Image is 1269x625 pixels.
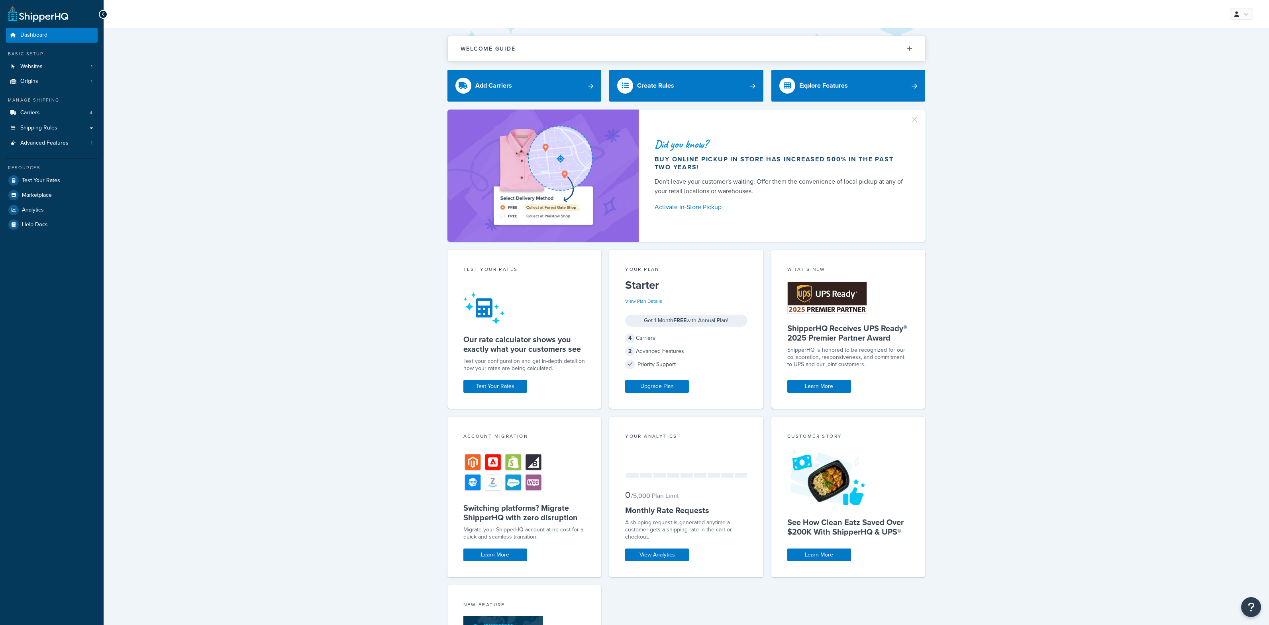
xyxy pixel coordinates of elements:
a: Explore Features [771,70,926,102]
button: Welcome Guide [448,36,925,61]
div: Create Rules [637,80,674,91]
a: View Plan Details [625,298,662,305]
div: Test your rates [463,266,586,275]
h5: Starter [625,279,747,292]
h5: Switching platforms? Migrate ShipperHQ with zero disruption [463,503,586,522]
button: Open Resource Center [1241,597,1261,617]
a: View Analytics [625,549,689,561]
div: New Feature [463,601,586,610]
a: Learn More [787,549,851,561]
div: Manage Shipping [6,97,98,104]
div: Explore Features [799,80,848,91]
div: Basic Setup [6,51,98,57]
div: Migrate your ShipperHQ account at no cost for a quick and seamless transition. [463,526,586,541]
a: Test Your Rates [6,173,98,188]
a: Add Carriers [447,70,602,102]
span: Carriers [20,110,40,116]
div: Your Plan [625,266,747,275]
div: Resources [6,165,98,171]
span: 0 [625,488,630,502]
span: Shipping Rules [20,125,57,131]
a: Learn More [787,380,851,393]
div: Carriers [625,333,747,344]
p: ShipperHQ is honored to be recognized for our collaboration, responsiveness, and commitment to UP... [787,347,910,368]
span: 2 [625,347,635,356]
a: Websites1 [6,59,98,74]
div: Test your configuration and get in-depth detail on how your rates are being calculated. [463,358,586,372]
span: Origins [20,78,38,85]
a: Marketplace [6,188,98,202]
span: 4 [625,333,635,343]
span: Help Docs [22,221,48,228]
div: Account Migration [463,433,586,442]
a: Learn More [463,549,527,561]
span: 1 [91,78,92,85]
a: Dashboard [6,28,98,43]
div: A shipping request is generated anytime a customer gets a shipping rate in the cart or checkout. [625,519,747,541]
a: Origins1 [6,74,98,89]
span: 4 [90,110,92,116]
li: Websites [6,59,98,74]
div: Your Analytics [625,433,747,442]
a: Carriers4 [6,106,98,120]
li: Carriers [6,106,98,120]
a: Upgrade Plan [625,380,689,393]
span: Websites [20,63,43,70]
a: Activate In-Store Pickup [655,202,906,213]
span: 1 [91,63,92,70]
span: Advanced Features [20,140,69,147]
div: Advanced Features [625,346,747,357]
span: Analytics [22,207,44,214]
div: Get 1 Month with Annual Plan! [625,315,747,327]
span: Marketplace [22,192,52,199]
span: 1 [91,140,92,147]
span: Dashboard [20,32,47,39]
span: Test Your Rates [22,177,60,184]
h2: Welcome Guide [461,46,516,52]
img: ad-shirt-map-b0359fc47e01cab431d101c4b569394f6a03f54285957d908178d52f29eb9668.png [471,121,615,230]
h5: Our rate calculator shows you exactly what your customers see [463,335,586,354]
div: Customer Story [787,433,910,442]
a: Create Rules [609,70,763,102]
a: Advanced Features1 [6,136,98,151]
h5: Monthly Rate Requests [625,505,747,515]
div: Don't leave your customer's waiting. Offer them the convenience of local pickup at any of your re... [655,177,906,196]
small: / 5,000 Plan Limit [631,491,679,500]
div: Did you know? [655,139,906,150]
div: Add Carriers [475,80,512,91]
div: Buy online pickup in store has increased 500% in the past two years! [655,155,906,171]
li: Origins [6,74,98,89]
strong: FREE [673,316,686,325]
a: Test Your Rates [463,380,527,393]
li: Advanced Features [6,136,98,151]
div: Priority Support [625,359,747,370]
a: Help Docs [6,217,98,232]
a: Analytics [6,203,98,217]
h5: See How Clean Eatz Saved Over $200K With ShipperHQ & UPS® [787,517,910,537]
div: What's New [787,266,910,275]
a: Shipping Rules [6,121,98,135]
h5: ShipperHQ Receives UPS Ready® 2025 Premier Partner Award [787,323,910,343]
